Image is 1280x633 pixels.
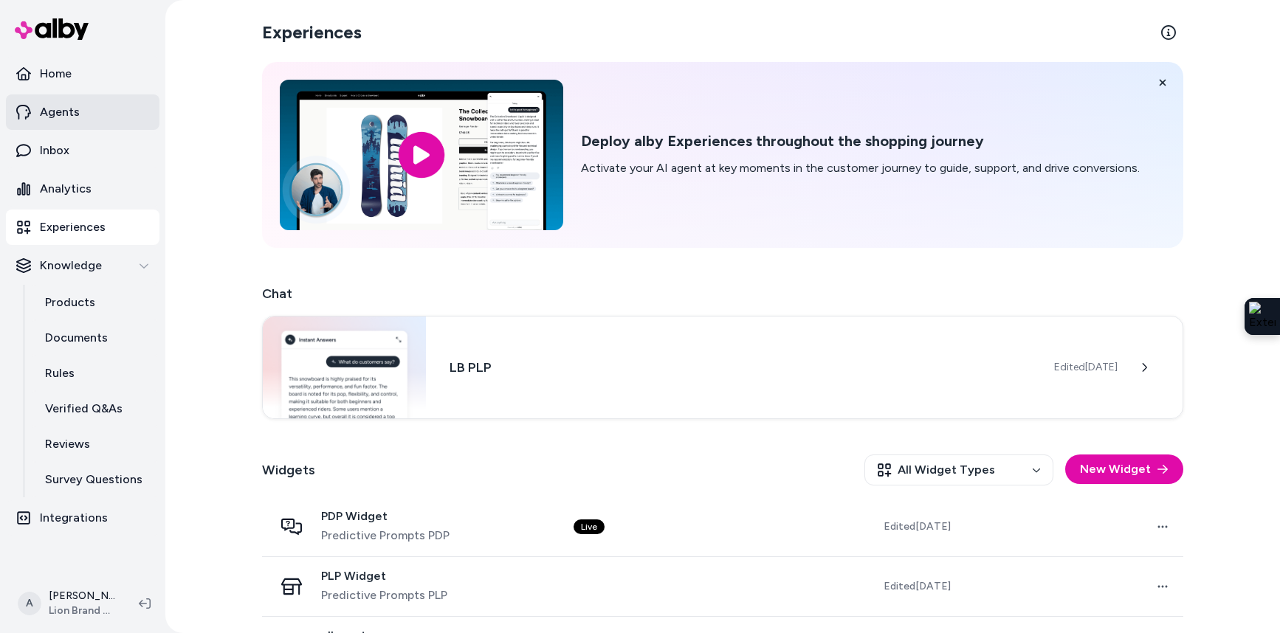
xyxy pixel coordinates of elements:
img: Extension Icon [1249,302,1276,331]
h2: Experiences [262,21,362,44]
button: New Widget [1065,454,1183,484]
div: Live [574,519,605,534]
h2: Deploy alby Experiences throughout the shopping journey [581,132,1140,151]
span: PLP Widget [321,569,447,584]
a: Analytics [6,171,159,207]
button: All Widget Types [864,454,1053,485]
p: Products [45,294,95,311]
span: Predictive Prompts PDP [321,527,450,544]
p: Verified Q&As [45,400,123,418]
button: Knowledge [6,248,159,283]
p: Survey Questions [45,471,142,488]
p: Experiences [40,218,106,236]
p: Rules [45,364,75,382]
img: Chat widget [263,316,426,418]
p: Agents [40,103,80,121]
span: Edited [DATE] [884,579,951,594]
a: Products [30,285,159,320]
a: Survey Questions [30,462,159,497]
h3: LB PLP [450,357,1030,378]
a: Home [6,56,159,91]
span: Edited [DATE] [884,519,951,534]
p: Integrations [40,509,108,527]
p: Analytics [40,180,92,198]
button: A[PERSON_NAME]Lion Brand Yarn [9,580,127,627]
h2: Widgets [262,460,315,480]
p: Inbox [40,142,69,159]
span: PDP Widget [321,509,450,524]
h2: Chat [262,283,1183,304]
span: Lion Brand Yarn [49,603,115,618]
p: Home [40,65,72,83]
a: Inbox [6,133,159,168]
a: Reviews [30,426,159,462]
p: Reviews [45,435,90,453]
p: Knowledge [40,257,102,274]
p: Activate your AI agent at key moments in the customer journey to guide, support, and drive conver... [581,159,1140,177]
img: alby Logo [15,18,89,40]
p: Documents [45,329,108,347]
span: Predictive Prompts PLP [321,587,447,604]
a: Verified Q&As [30,391,159,426]
a: Agents [6,94,159,130]
a: Integrations [6,500,159,536]
p: [PERSON_NAME] [49,589,115,603]
span: A [18,592,41,615]
a: Rules [30,356,159,391]
a: Chat widgetLB PLPEdited[DATE] [262,316,1183,419]
a: Experiences [6,210,159,245]
a: Documents [30,320,159,356]
span: Edited [DATE] [1054,360,1118,375]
